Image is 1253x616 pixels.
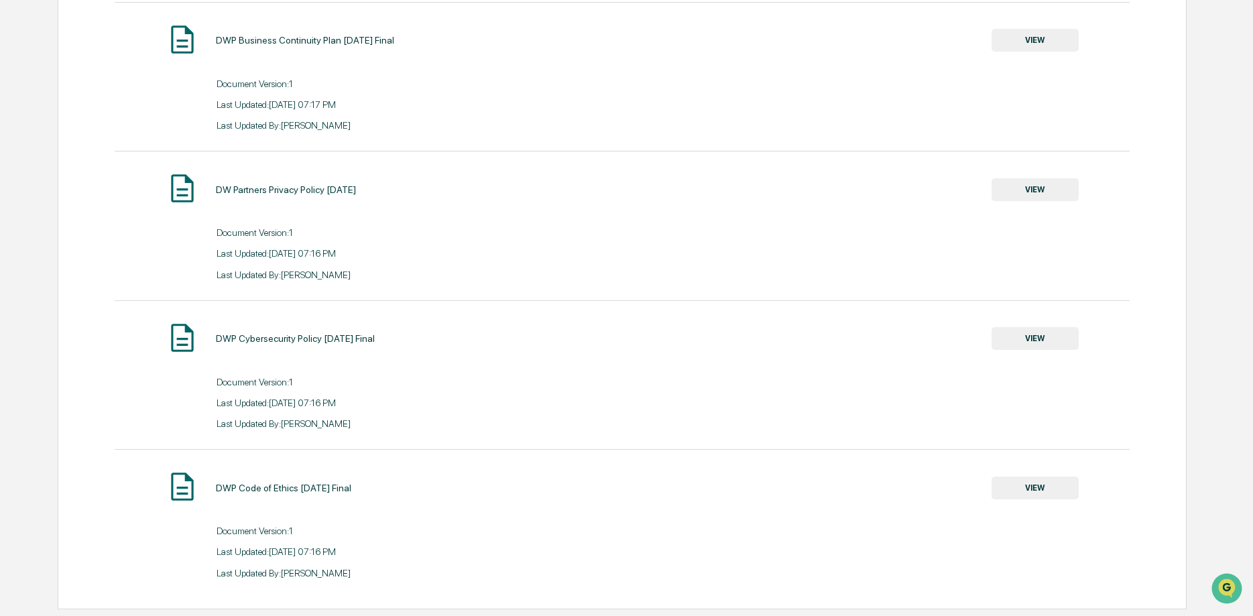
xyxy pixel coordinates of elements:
[27,169,86,182] span: Preclearance
[133,227,162,237] span: Pylon
[992,178,1079,201] button: VIEW
[217,120,623,131] div: Last Updated By: [PERSON_NAME]
[217,568,623,578] div: Last Updated By: [PERSON_NAME]
[8,189,90,213] a: 🔎Data Lookup
[46,116,170,127] div: We're available if you need us!
[95,227,162,237] a: Powered byPylon
[216,483,351,493] div: DWP Code of Ethics [DATE] Final
[216,35,394,46] div: DWP Business Continuity Plan [DATE] Final
[166,23,199,56] img: Document Icon
[217,99,623,110] div: Last Updated: [DATE] 07:17 PM
[992,327,1079,350] button: VIEW
[13,170,24,181] div: 🖐️
[217,269,623,280] div: Last Updated By: [PERSON_NAME]
[97,170,108,181] div: 🗄️
[228,107,244,123] button: Start new chat
[1210,572,1246,608] iframe: Open customer support
[992,477,1079,499] button: VIEW
[27,194,84,208] span: Data Lookup
[8,164,92,188] a: 🖐️Preclearance
[992,29,1079,52] button: VIEW
[217,377,623,387] div: Document Version: 1
[216,184,356,195] div: DW Partners Privacy Policy [DATE]
[13,28,244,50] p: How can we help?
[166,321,199,355] img: Document Icon
[13,196,24,206] div: 🔎
[13,103,38,127] img: 1746055101610-c473b297-6a78-478c-a979-82029cc54cd1
[217,418,623,429] div: Last Updated By: [PERSON_NAME]
[217,526,623,536] div: Document Version: 1
[217,546,623,557] div: Last Updated: [DATE] 07:16 PM
[216,333,375,344] div: DWP Cybersecurity Policy [DATE] Final
[217,397,623,408] div: Last Updated: [DATE] 07:16 PM
[92,164,172,188] a: 🗄️Attestations
[111,169,166,182] span: Attestations
[217,227,623,238] div: Document Version: 1
[166,470,199,503] img: Document Icon
[217,248,623,259] div: Last Updated: [DATE] 07:16 PM
[217,78,623,89] div: Document Version: 1
[166,172,199,205] img: Document Icon
[46,103,220,116] div: Start new chat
